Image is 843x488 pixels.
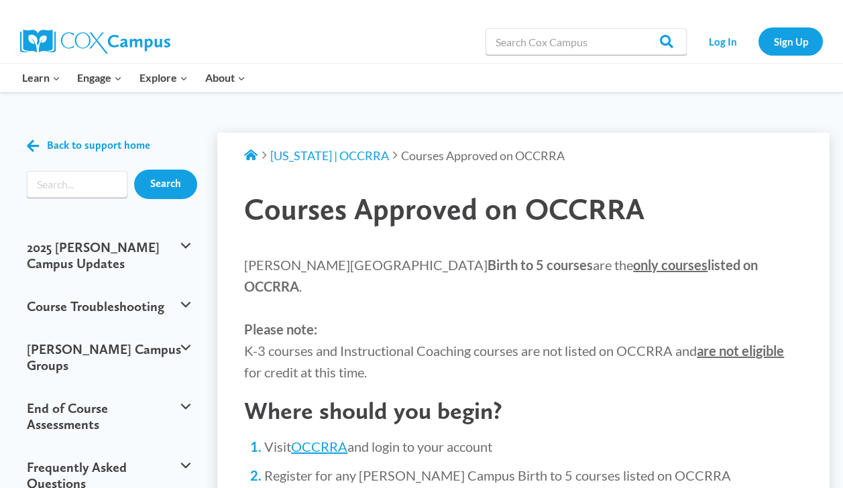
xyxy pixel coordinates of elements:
button: End of Course Assessments [20,387,197,446]
span: Explore [139,69,188,86]
form: Search form [27,171,127,198]
span: Courses Approved on OCCRRA [244,191,644,227]
strong: Birth to 5 courses [488,257,593,273]
li: Register for any [PERSON_NAME] Campus Birth to 5 courses listed on OCCRRA [264,466,803,485]
nav: Primary Navigation [13,64,254,92]
h2: Where should you begin? [244,396,803,425]
input: Search [134,170,197,199]
a: Support Home [244,148,258,163]
span: Back to support home [47,139,150,152]
button: Course Troubleshooting [20,285,197,328]
strong: are not eligible [697,343,784,359]
input: Search Cox Campus [486,28,687,55]
button: 2025 [PERSON_NAME] Campus Updates [20,226,197,285]
a: Sign Up [758,27,823,55]
strong: Please note: [244,321,317,337]
span: Courses Approved on OCCRRA [401,148,565,163]
a: [US_STATE] | OCCRRA [270,148,389,163]
nav: Secondary Navigation [693,27,823,55]
button: [PERSON_NAME] Campus Groups [20,328,197,387]
img: Cox Campus [20,29,170,54]
a: OCCRRA [291,438,347,454]
span: only courses [633,257,708,273]
a: Log In [693,27,752,55]
a: Back to support home [27,136,150,156]
span: About [205,69,245,86]
input: Search input [27,171,127,198]
span: Learn [22,69,60,86]
li: Visit and login to your account [264,437,803,456]
span: Engage [77,69,122,86]
p: [PERSON_NAME][GEOGRAPHIC_DATA] are the . K-3 courses and Instructional Coaching courses are not l... [244,254,803,383]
